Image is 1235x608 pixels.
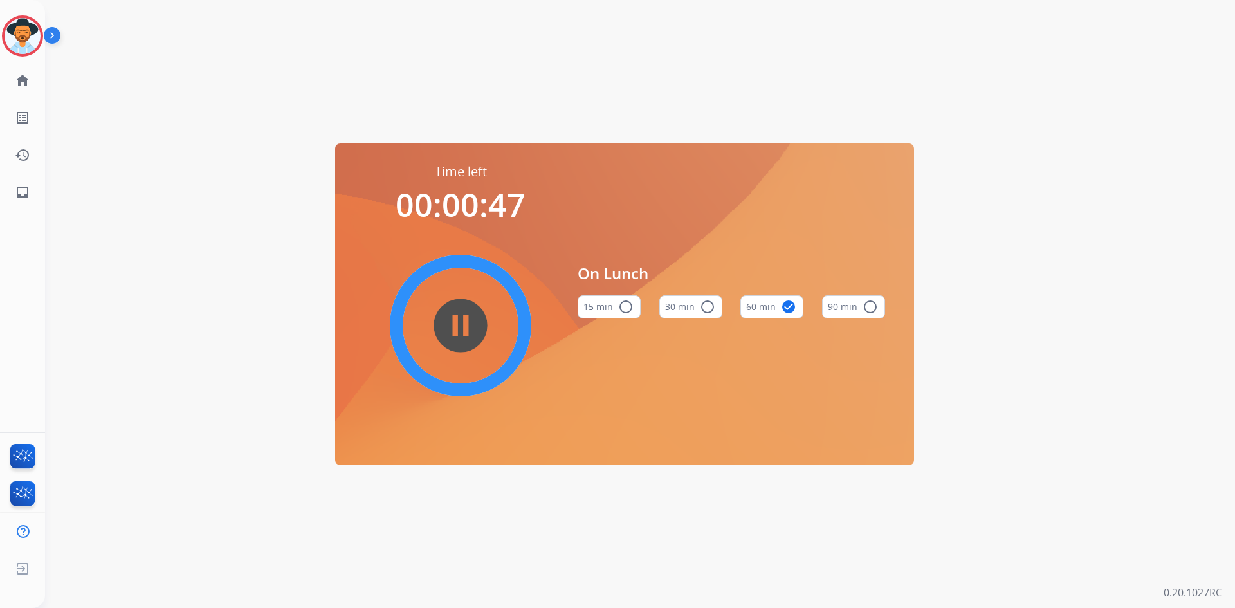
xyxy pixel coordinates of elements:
mat-icon: check_circle [781,299,796,315]
span: 00:00:47 [396,183,526,226]
button: 90 min [822,295,885,318]
button: 30 min [659,295,722,318]
p: 0.20.1027RC [1164,585,1222,600]
mat-icon: radio_button_unchecked [863,299,878,315]
button: 60 min [740,295,803,318]
button: 15 min [578,295,641,318]
mat-icon: pause_circle_filled [453,318,468,333]
span: Time left [435,163,487,181]
mat-icon: list_alt [15,110,30,125]
mat-icon: home [15,73,30,88]
mat-icon: inbox [15,185,30,200]
mat-icon: radio_button_unchecked [618,299,634,315]
mat-icon: radio_button_unchecked [700,299,715,315]
span: On Lunch [578,262,885,285]
img: avatar [5,18,41,54]
mat-icon: history [15,147,30,163]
